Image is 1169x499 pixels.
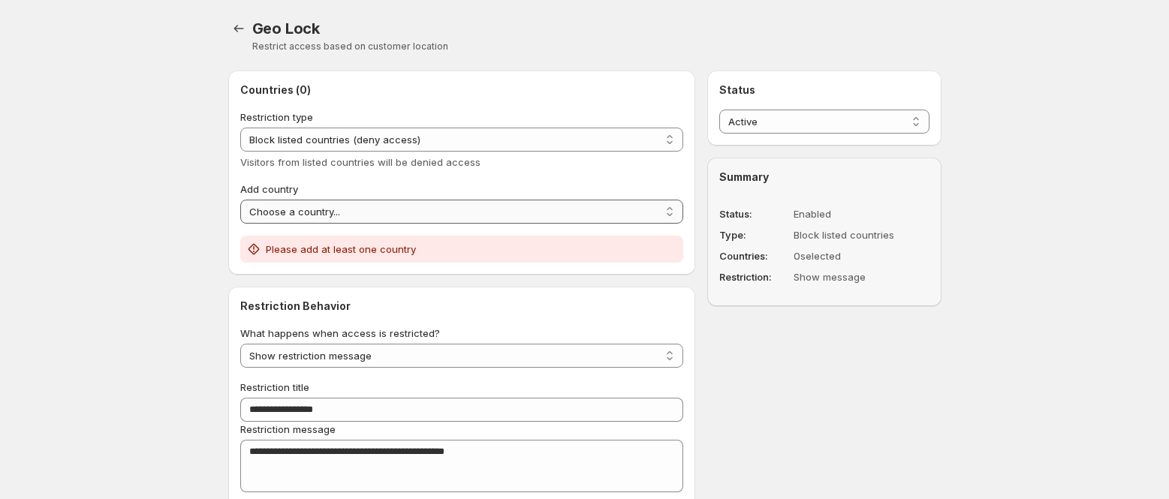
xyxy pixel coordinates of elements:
[719,269,787,284] dt: Restriction:
[719,83,929,98] h2: Status
[240,423,336,435] span: Restriction message
[266,243,416,255] span: Please add at least one country
[252,20,320,38] span: Geo Lock
[252,41,942,53] p: Restrict access based on customer location
[719,227,787,242] dt: Type:
[719,170,929,185] h2: Summary
[794,269,929,284] dd: Show message
[719,248,787,263] dt: Countries:
[719,206,787,221] dt: Status:
[240,299,684,314] h2: Restriction Behavior
[240,83,684,98] h2: Countries ( 0 )
[240,327,440,339] span: What happens when access is restricted?
[240,111,313,123] span: Restriction type
[228,18,249,39] button: GeoLock.back
[240,156,481,168] span: Visitors from listed countries will be denied access
[794,206,929,221] dd: Enabled
[240,183,298,195] span: Add country
[794,248,929,263] dd: 0 selected
[240,381,309,393] span: Restriction title
[794,227,929,242] dd: Block listed countries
